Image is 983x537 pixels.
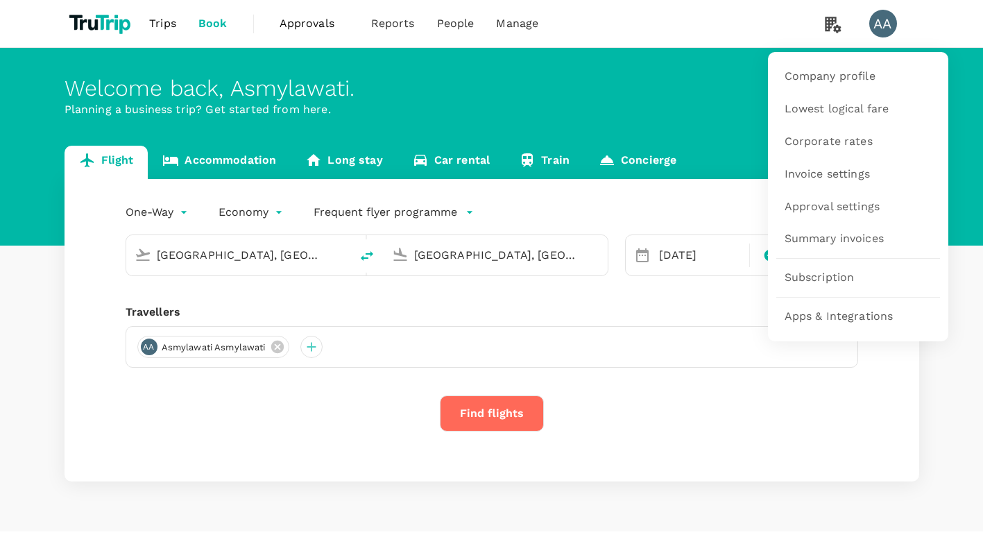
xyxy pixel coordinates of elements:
span: Asmylawati Asmylawati [153,341,274,355]
span: Corporate rates [785,134,873,150]
button: Find flights [440,395,544,432]
span: People [437,15,475,32]
a: Summary invoices [776,223,940,255]
a: Apps & Integrations [776,300,940,333]
div: One-Way [126,201,191,223]
div: Welcome back , Asmylawati . [65,76,919,101]
div: AA [869,10,897,37]
span: Manage [496,15,538,32]
button: delete [350,239,384,273]
span: Company profile [785,69,875,85]
img: TruTrip logo [65,8,139,39]
button: Open [341,253,343,256]
span: Approvals [280,15,349,32]
a: Lowest logical fare [776,93,940,126]
span: Invoice settings [785,167,870,182]
div: Travellers [126,304,858,321]
span: Reports [371,15,415,32]
span: Lowest logical fare [785,101,889,117]
p: Frequent flyer programme [314,204,457,221]
span: Approval settings [785,199,880,215]
a: Invoice settings [776,158,940,191]
div: [DATE] [653,241,746,269]
div: Economy [219,201,286,223]
span: Trips [149,15,176,32]
p: Planning a business trip? Get started from here. [65,101,919,118]
a: Company profile [776,60,940,93]
button: Open [598,253,601,256]
span: Book [198,15,228,32]
span: Subscription [785,270,855,286]
span: Apps & Integrations [785,309,894,325]
a: Car rental [398,146,505,179]
span: Summary invoices [785,231,884,247]
a: Approval settings [776,191,940,223]
input: Depart from [157,244,321,266]
a: Corporate rates [776,126,940,158]
a: Subscription [776,262,940,294]
a: Train [504,146,584,179]
a: Concierge [584,146,691,179]
a: Flight [65,146,148,179]
div: AAAsmylawati Asmylawati [137,336,289,358]
a: Accommodation [148,146,291,179]
div: AA [141,339,157,355]
a: Long stay [291,146,397,179]
input: Going to [414,244,579,266]
button: Frequent flyer programme [314,204,474,221]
